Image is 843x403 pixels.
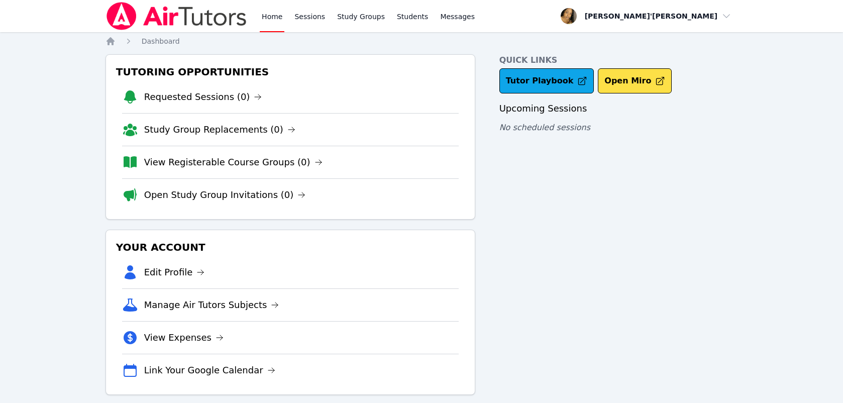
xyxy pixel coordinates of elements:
span: Messages [440,12,475,22]
a: Manage Air Tutors Subjects [144,298,279,312]
a: Open Study Group Invitations (0) [144,188,306,202]
a: Edit Profile [144,265,205,279]
h4: Quick Links [499,54,738,66]
a: View Registerable Course Groups (0) [144,155,323,169]
button: Open Miro [598,68,672,93]
h3: Your Account [114,238,467,256]
a: Tutor Playbook [499,68,594,93]
a: View Expenses [144,331,224,345]
span: No scheduled sessions [499,123,590,132]
span: Dashboard [142,37,180,45]
img: Air Tutors [106,2,248,30]
a: Dashboard [142,36,180,46]
h3: Tutoring Opportunities [114,63,467,81]
a: Requested Sessions (0) [144,90,262,104]
a: Study Group Replacements (0) [144,123,295,137]
a: Link Your Google Calendar [144,363,275,377]
nav: Breadcrumb [106,36,738,46]
h3: Upcoming Sessions [499,102,738,116]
